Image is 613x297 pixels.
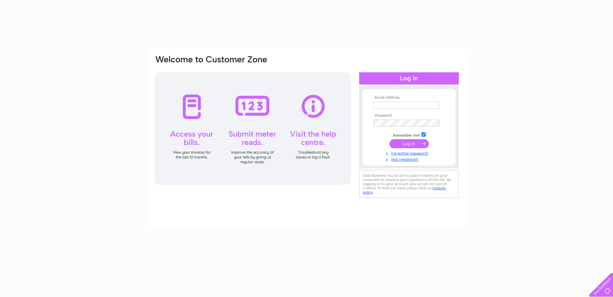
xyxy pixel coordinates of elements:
[373,150,446,156] a: Forgotten password?
[363,186,446,194] a: cookies policy
[389,139,429,148] input: Submit
[373,156,446,162] a: Not registered?
[372,95,446,100] th: Email Address:
[372,113,446,118] th: Password:
[359,170,459,198] div: Clear Business would like to place cookies on your computer to improve your experience of the sit...
[372,131,446,138] td: Remember me?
